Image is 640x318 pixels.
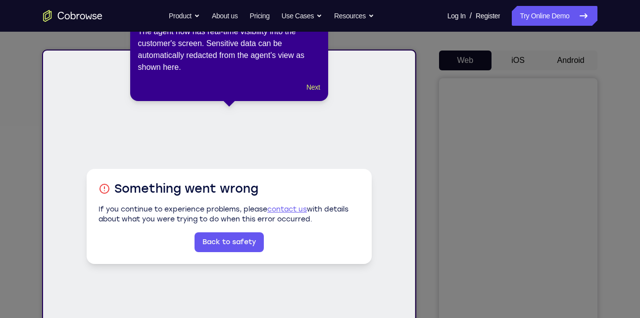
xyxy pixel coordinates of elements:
button: Use Cases [282,6,322,26]
button: Product [169,6,200,26]
button: Next [306,81,320,93]
a: About us [212,6,238,26]
a: contact us [224,155,264,163]
button: Resources [334,6,374,26]
a: Try Online Demo [512,6,597,26]
a: Back to safety [151,182,221,202]
div: The agent now has real-time visibility into the customer's screen. Sensitive data can be automati... [138,26,320,73]
a: Register [476,6,500,26]
h1: Something went wrong [55,130,317,146]
span: / [470,10,472,22]
a: Go to the home page [43,10,102,22]
a: Log In [447,6,466,26]
p: If you continue to experience problems, please with details about what you were trying to do when... [55,154,317,174]
a: Pricing [249,6,269,26]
